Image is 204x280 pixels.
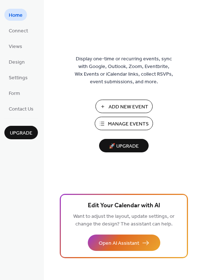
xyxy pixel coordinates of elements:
[9,90,20,97] span: Form
[10,129,32,137] span: Upgrade
[4,24,32,36] a: Connect
[4,40,27,52] a: Views
[95,100,153,113] button: Add New Event
[4,87,24,99] a: Form
[103,141,144,151] span: 🚀 Upgrade
[9,12,23,19] span: Home
[4,9,27,21] a: Home
[4,71,32,83] a: Settings
[108,120,149,128] span: Manage Events
[95,117,153,130] button: Manage Events
[88,235,160,251] button: Open AI Assistant
[109,103,148,111] span: Add New Event
[9,43,22,51] span: Views
[75,55,173,86] span: Display one-time or recurring events, sync with Google, Outlook, Zoom, Eventbrite, Wix Events or ...
[4,126,38,139] button: Upgrade
[9,105,34,113] span: Contact Us
[88,201,160,211] span: Edit Your Calendar with AI
[99,240,139,247] span: Open AI Assistant
[4,56,29,68] a: Design
[4,103,38,115] a: Contact Us
[9,59,25,66] span: Design
[73,212,174,229] span: Want to adjust the layout, update settings, or change the design? The assistant can help.
[99,139,149,152] button: 🚀 Upgrade
[9,74,28,82] span: Settings
[9,27,28,35] span: Connect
